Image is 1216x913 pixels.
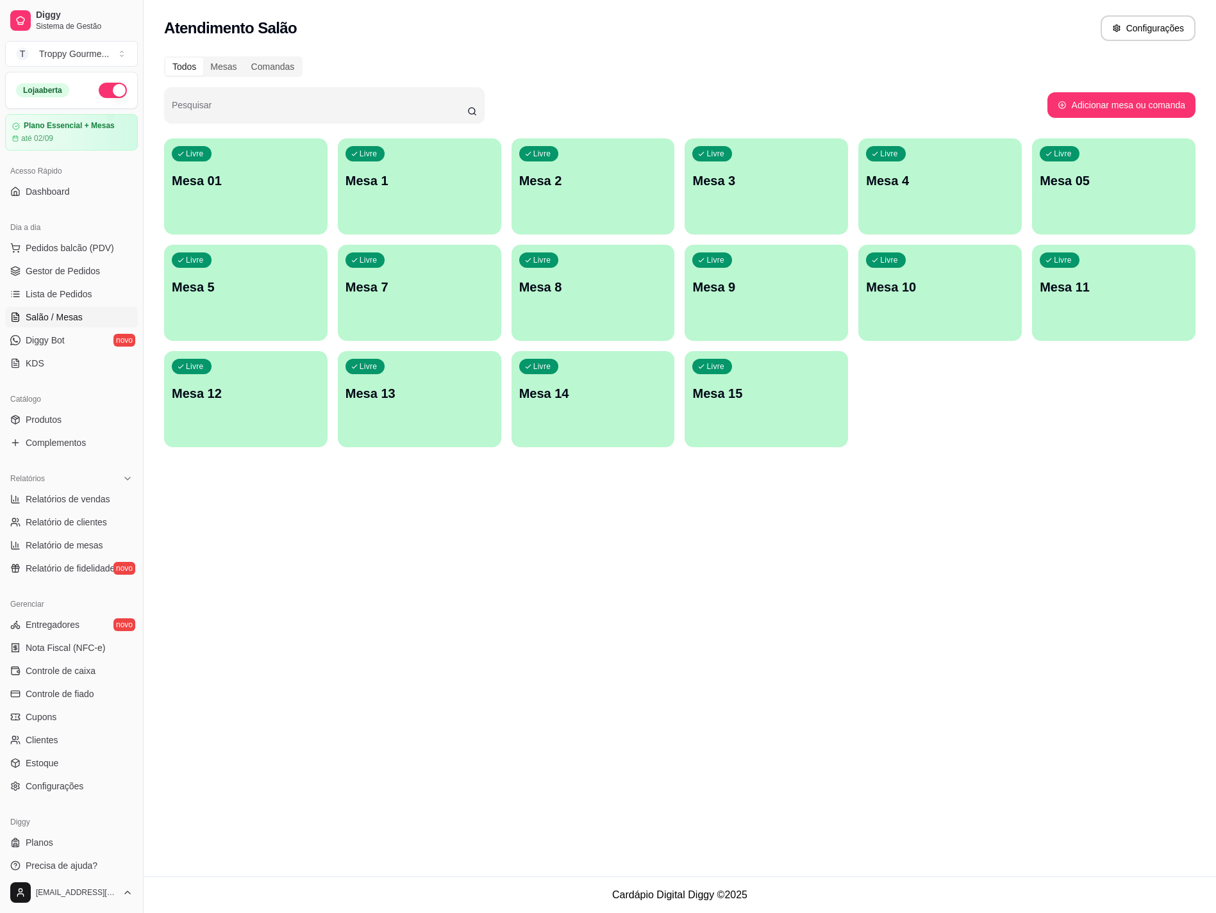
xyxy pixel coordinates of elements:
p: Livre [186,255,204,265]
a: Controle de caixa [5,661,138,681]
a: Relatório de mesas [5,535,138,555]
span: Salão / Mesas [26,311,83,324]
footer: Cardápio Digital Diggy © 2025 [144,876,1216,913]
span: Estoque [26,757,58,769]
span: Produtos [26,413,62,426]
button: Adicionar mesa ou comanda [1047,92,1195,118]
p: Livre [360,149,378,159]
span: Nota Fiscal (NFC-e) [26,641,105,654]
p: Mesa 1 [346,172,494,190]
button: LivreMesa 01 [164,138,328,234]
button: LivreMesa 10 [858,245,1022,341]
span: Relatórios [10,473,45,484]
a: Complementos [5,432,138,453]
p: Mesa 3 [692,172,840,190]
a: KDS [5,353,138,374]
span: Controle de fiado [26,687,94,700]
span: Controle de caixa [26,664,96,677]
div: Acesso Rápido [5,161,138,181]
span: Relatório de mesas [26,539,103,552]
div: Gerenciar [5,594,138,614]
a: Entregadoresnovo [5,614,138,635]
button: LivreMesa 8 [512,245,675,341]
article: Plano Essencial + Mesas [24,121,115,131]
p: Livre [360,255,378,265]
span: Entregadores [26,618,79,631]
span: Diggy Bot [26,334,65,347]
p: Livre [186,149,204,159]
p: Mesa 7 [346,278,494,296]
p: Livre [880,149,898,159]
a: Relatório de clientes [5,512,138,532]
a: Produtos [5,409,138,430]
p: Livre [1054,149,1072,159]
div: Troppy Gourme ... [39,47,109,60]
div: Mesas [203,58,244,76]
button: Select a team [5,41,138,67]
a: Diggy Botnovo [5,330,138,350]
p: Livre [706,361,724,372]
a: Nota Fiscal (NFC-e) [5,637,138,658]
span: T [16,47,29,60]
span: Precisa de ajuda? [26,859,97,872]
button: LivreMesa 1 [338,138,501,234]
p: Livre [1054,255,1072,265]
a: Gestor de Pedidos [5,261,138,281]
span: Sistema de Gestão [36,21,133,31]
button: LivreMesa 7 [338,245,501,341]
p: Livre [706,149,724,159]
button: LivreMesa 15 [685,351,848,447]
p: Mesa 4 [866,172,1014,190]
a: DiggySistema de Gestão [5,5,138,36]
a: Cupons [5,707,138,727]
a: Precisa de ajuda? [5,855,138,876]
a: Relatórios de vendas [5,489,138,509]
button: LivreMesa 4 [858,138,1022,234]
button: LivreMesa 14 [512,351,675,447]
span: Clientes [26,734,58,746]
a: Clientes [5,730,138,750]
span: Planos [26,836,53,849]
p: Mesa 05 [1040,172,1188,190]
p: Mesa 15 [692,384,840,402]
div: Diggy [5,812,138,832]
button: LivreMesa 13 [338,351,501,447]
p: Livre [360,361,378,372]
span: Relatório de fidelidade [26,562,115,575]
span: Complementos [26,436,86,449]
a: Estoque [5,753,138,773]
p: Mesa 01 [172,172,320,190]
a: Configurações [5,776,138,796]
p: Livre [880,255,898,265]
span: Gestor de Pedidos [26,265,100,277]
a: Relatório de fidelidadenovo [5,558,138,579]
span: KDS [26,357,44,370]
p: Mesa 9 [692,278,840,296]
div: Dia a dia [5,217,138,238]
a: Controle de fiado [5,684,138,704]
button: Pedidos balcão (PDV) [5,238,138,258]
a: Salão / Mesas [5,307,138,327]
p: Mesa 5 [172,278,320,296]
div: Loja aberta [16,83,69,97]
span: Configurações [26,780,83,793]
p: Mesa 2 [519,172,667,190]
button: LivreMesa 11 [1032,245,1195,341]
h2: Atendimento Salão [164,18,297,38]
p: Livre [533,149,551,159]
button: LivreMesa 3 [685,138,848,234]
button: LivreMesa 2 [512,138,675,234]
span: Pedidos balcão (PDV) [26,242,114,254]
p: Mesa 10 [866,278,1014,296]
span: Diggy [36,10,133,21]
p: Livre [533,361,551,372]
button: LivreMesa 9 [685,245,848,341]
span: [EMAIL_ADDRESS][DOMAIN_NAME] [36,887,117,898]
p: Livre [706,255,724,265]
input: Pesquisar [172,104,467,117]
p: Mesa 14 [519,384,667,402]
p: Livre [533,255,551,265]
p: Mesa 13 [346,384,494,402]
p: Mesa 8 [519,278,667,296]
button: LivreMesa 5 [164,245,328,341]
